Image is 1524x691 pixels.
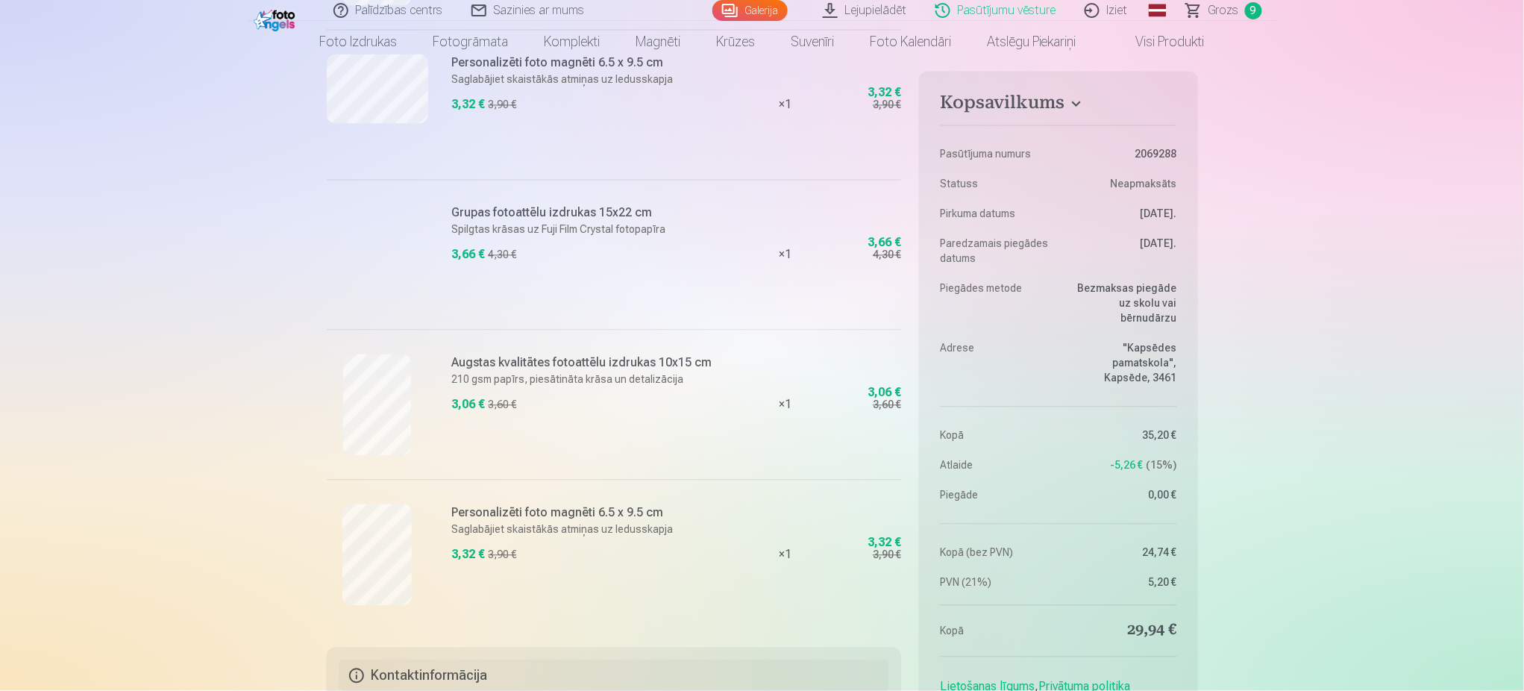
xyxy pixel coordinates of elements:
div: × 1 [730,180,841,330]
div: 3,90 € [489,548,517,563]
dd: [DATE]. [1066,207,1177,222]
dd: 35,20 € [1066,428,1177,443]
span: -5,26 € [1111,458,1144,473]
a: Suvenīri [773,21,852,63]
div: 3,06 € [452,396,486,414]
dd: [DATE]. [1066,237,1177,266]
h6: Personalizēti foto magnēti 6.5 x 9.5 cm [452,504,721,522]
dd: 2069288 [1066,147,1177,162]
dt: PVN (21%) [940,575,1051,590]
dt: Atlaide [940,458,1051,473]
div: 3,06 € [868,389,901,398]
div: 3,90 € [489,98,517,113]
p: Saglabājiet skaistākās atmiņas uz ledusskapja [452,522,721,537]
div: 3,60 € [873,398,901,413]
a: Komplekti [526,21,618,63]
div: 3,32 € [868,89,901,98]
dd: 24,74 € [1066,545,1177,560]
dd: 0,00 € [1066,488,1177,503]
div: 3,90 € [873,98,901,113]
div: 3,32 € [452,96,486,114]
dt: Pasūtījuma numurs [940,147,1051,162]
dt: Pirkuma datums [940,207,1051,222]
div: × 1 [730,30,841,180]
dd: 5,20 € [1066,575,1177,590]
a: Krūzes [698,21,773,63]
span: Grozs [1208,1,1239,19]
dt: Adrese [940,341,1051,386]
div: 4,30 € [873,248,901,263]
dt: Paredzamais piegādes datums [940,237,1051,266]
span: Neapmaksāts [1111,177,1177,192]
dt: Piegāde [940,488,1051,503]
h6: Personalizēti foto magnēti 6.5 x 9.5 cm [452,54,721,72]
div: 3,32 € [868,539,901,548]
div: 3,90 € [873,548,901,563]
a: Atslēgu piekariņi [969,21,1094,63]
button: Kopsavilkums [940,93,1176,119]
dd: Bezmaksas piegāde uz skolu vai bērnudārzu [1066,281,1177,326]
a: Visi produkti [1094,21,1223,63]
dd: "Kapsēdes pamatskola", Kapsēde, 3461 [1066,341,1177,386]
p: Spilgtas krāsas uz Fuji Film Crystal fotopapīra [452,222,721,237]
a: Foto kalendāri [852,21,969,63]
span: 9 [1245,2,1262,19]
a: Magnēti [618,21,698,63]
span: 15 % [1147,458,1177,473]
div: × 1 [730,480,841,630]
dd: 29,94 € [1066,621,1177,642]
div: 3,66 € [868,239,901,248]
a: Foto izdrukas [301,21,415,63]
a: Fotogrāmata [415,21,526,63]
dt: Kopā [940,428,1051,443]
div: 3,60 € [489,398,517,413]
dt: Kopā [940,621,1051,642]
p: Saglabājiet skaistākās atmiņas uz ledusskapja [452,72,721,87]
div: 3,66 € [452,246,486,264]
img: /fa1 [254,6,299,31]
div: × 1 [730,330,841,480]
dt: Piegādes metode [940,281,1051,326]
p: 210 gsm papīrs, piesātināta krāsa un detalizācija [452,372,721,387]
h6: Grupas fotoattēlu izdrukas 15x22 cm [452,204,721,222]
h6: Augstas kvalitātes fotoattēlu izdrukas 10x15 cm [452,354,721,372]
dt: Statuss [940,177,1051,192]
div: 3,32 € [452,546,486,564]
dt: Kopā (bez PVN) [940,545,1051,560]
div: 4,30 € [489,248,517,263]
